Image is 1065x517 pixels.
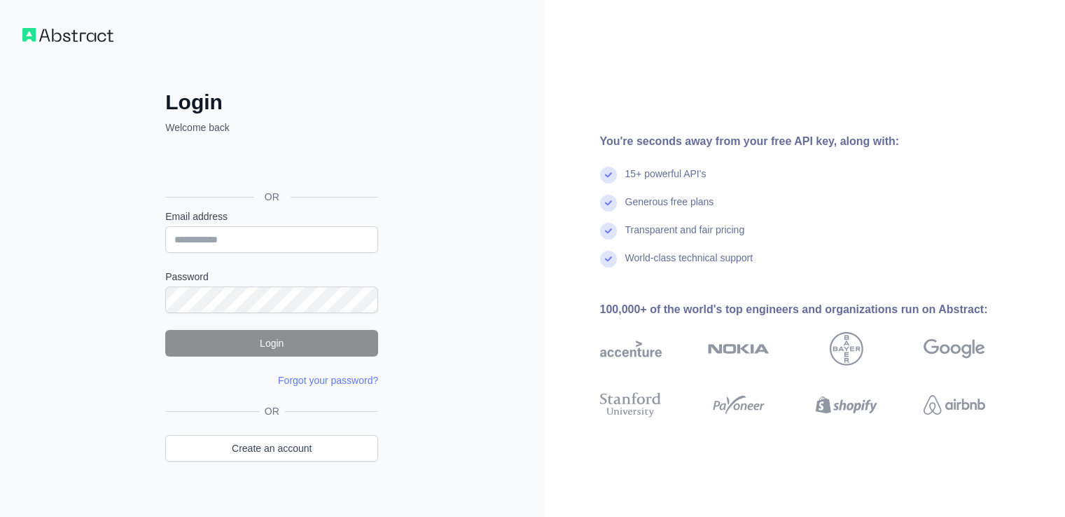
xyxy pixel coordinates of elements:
iframe: Sign in with Google Button [158,150,382,181]
h2: Login [165,90,378,115]
button: Login [165,330,378,357]
img: check mark [600,167,617,184]
img: Workflow [22,28,113,42]
label: Password [165,270,378,284]
p: Welcome back [165,120,378,135]
div: World-class technical support [625,251,753,279]
label: Email address [165,209,378,223]
img: nokia [708,332,770,366]
img: check mark [600,251,617,268]
span: OR [253,190,291,204]
a: Forgot your password? [278,375,378,386]
div: 100,000+ of the world's top engineers and organizations run on Abstract: [600,301,1030,318]
img: stanford university [600,390,662,420]
img: shopify [816,390,877,420]
img: airbnb [924,390,985,420]
img: accenture [600,332,662,366]
img: check mark [600,223,617,240]
span: OR [259,404,285,418]
img: google [924,332,985,366]
img: bayer [830,332,863,366]
img: check mark [600,195,617,212]
div: You're seconds away from your free API key, along with: [600,133,1030,150]
img: payoneer [708,390,770,420]
div: Generous free plans [625,195,714,223]
a: Create an account [165,435,378,462]
div: 15+ powerful API's [625,167,706,195]
div: Transparent and fair pricing [625,223,745,251]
